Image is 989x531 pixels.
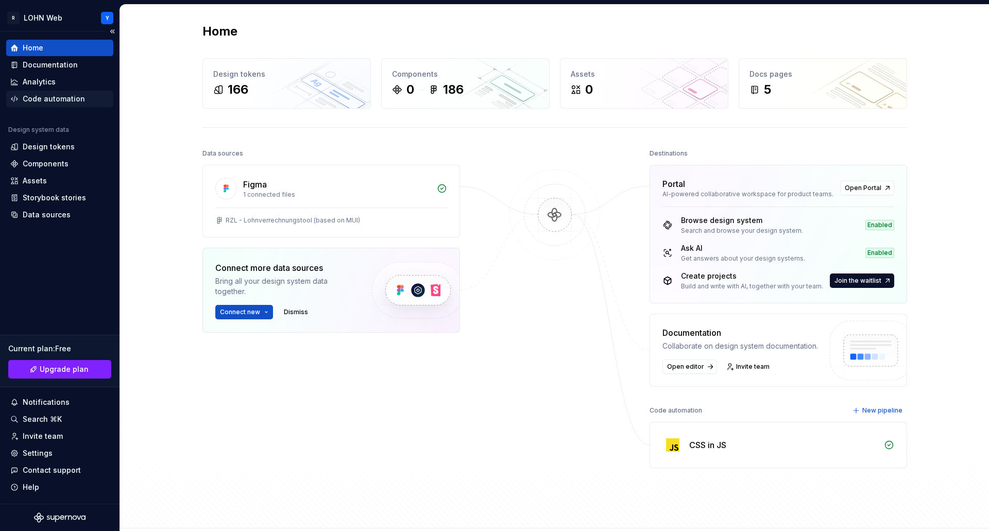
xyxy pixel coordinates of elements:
[23,465,81,475] div: Contact support
[681,227,803,235] div: Search and browse your design system.
[681,215,803,226] div: Browse design system
[220,308,260,316] span: Connect new
[681,243,805,253] div: Ask AI
[23,210,71,220] div: Data sources
[243,191,431,199] div: 1 connected files
[23,94,85,104] div: Code automation
[106,14,109,22] div: Y
[6,57,113,73] a: Documentation
[23,60,78,70] div: Documentation
[764,81,771,98] div: 5
[736,363,770,371] span: Invite team
[8,360,111,379] button: Upgrade plan
[830,273,894,288] button: Join the waitlist
[6,173,113,189] a: Assets
[8,344,111,354] div: Current plan : Free
[723,359,774,374] a: Invite team
[202,165,460,237] a: Figma1 connected filesRZL - Lohnverrechnungstool (based on MUI)
[23,482,39,492] div: Help
[6,91,113,107] a: Code automation
[585,81,593,98] div: 0
[23,414,62,424] div: Search ⌘K
[689,439,726,451] div: CSS in JS
[560,58,728,109] a: Assets0
[226,216,360,225] div: RZL - Lohnverrechnungstool (based on MUI)
[23,431,63,441] div: Invite team
[849,403,907,418] button: New pipeline
[749,69,896,79] div: Docs pages
[6,74,113,90] a: Analytics
[739,58,907,109] a: Docs pages5
[662,341,818,351] div: Collaborate on design system documentation.
[6,479,113,495] button: Help
[105,24,120,39] button: Collapse sidebar
[681,282,823,290] div: Build and write with AI, together with your team.
[865,220,894,230] div: Enabled
[7,12,20,24] div: R
[650,146,688,161] div: Destinations
[215,262,354,274] div: Connect more data sources
[406,81,414,98] div: 0
[24,13,62,23] div: LOHN Web
[443,81,464,98] div: 186
[6,411,113,427] button: Search ⌘K
[6,207,113,223] a: Data sources
[6,445,113,461] a: Settings
[284,308,308,316] span: Dismiss
[40,364,89,374] span: Upgrade plan
[650,403,702,418] div: Code automation
[8,126,69,134] div: Design system data
[23,193,86,203] div: Storybook stories
[6,462,113,478] button: Contact support
[202,146,243,161] div: Data sources
[381,58,550,109] a: Components0186
[2,7,117,29] button: RLOHN WebY
[215,276,354,297] div: Bring all your design system data together.
[662,359,717,374] a: Open editor
[834,277,881,285] span: Join the waitlist
[23,43,43,53] div: Home
[865,248,894,258] div: Enabled
[23,176,47,186] div: Assets
[667,363,704,371] span: Open editor
[862,406,902,415] span: New pipeline
[6,190,113,206] a: Storybook stories
[845,184,881,192] span: Open Portal
[6,428,113,444] a: Invite team
[840,181,894,195] a: Open Portal
[228,81,248,98] div: 166
[681,271,823,281] div: Create projects
[23,397,70,407] div: Notifications
[6,156,113,172] a: Components
[23,448,53,458] div: Settings
[571,69,718,79] div: Assets
[681,254,805,263] div: Get answers about your design systems.
[23,142,75,152] div: Design tokens
[23,77,56,87] div: Analytics
[662,327,818,339] div: Documentation
[23,159,69,169] div: Components
[202,58,371,109] a: Design tokens166
[243,178,267,191] div: Figma
[662,178,685,190] div: Portal
[215,305,273,319] button: Connect new
[6,40,113,56] a: Home
[6,394,113,410] button: Notifications
[34,512,86,523] svg: Supernova Logo
[6,139,113,155] a: Design tokens
[392,69,539,79] div: Components
[279,305,313,319] button: Dismiss
[662,190,834,198] div: AI-powered collaborative workspace for product teams.
[202,23,237,40] h2: Home
[213,69,360,79] div: Design tokens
